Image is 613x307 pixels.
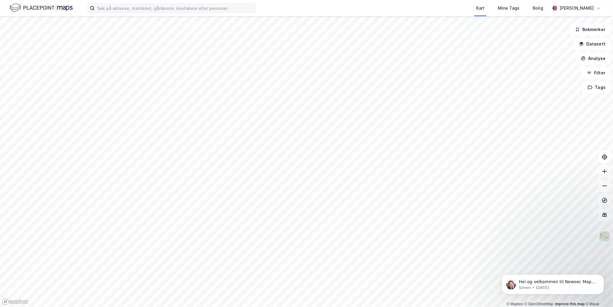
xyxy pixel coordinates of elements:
[559,5,594,12] div: [PERSON_NAME]
[498,5,520,12] div: Mine Tags
[95,4,255,13] input: Søk på adresse, matrikkel, gårdeiere, leietakere eller personer
[582,67,611,79] button: Filter
[10,3,73,13] img: logo.f888ab2527a4732fd821a326f86c7f29.svg
[555,302,585,306] a: Improve this map
[2,298,28,305] a: Mapbox homepage
[524,302,553,306] a: OpenStreetMap
[583,81,611,93] button: Tags
[476,5,485,12] div: Kart
[574,38,611,50] button: Datasett
[599,231,610,242] img: Z
[570,23,611,36] button: Bokmerker
[507,302,523,306] a: Mapbox
[576,52,611,64] button: Analyse
[533,5,543,12] div: Bolig
[493,262,613,304] iframe: Intercom notifications message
